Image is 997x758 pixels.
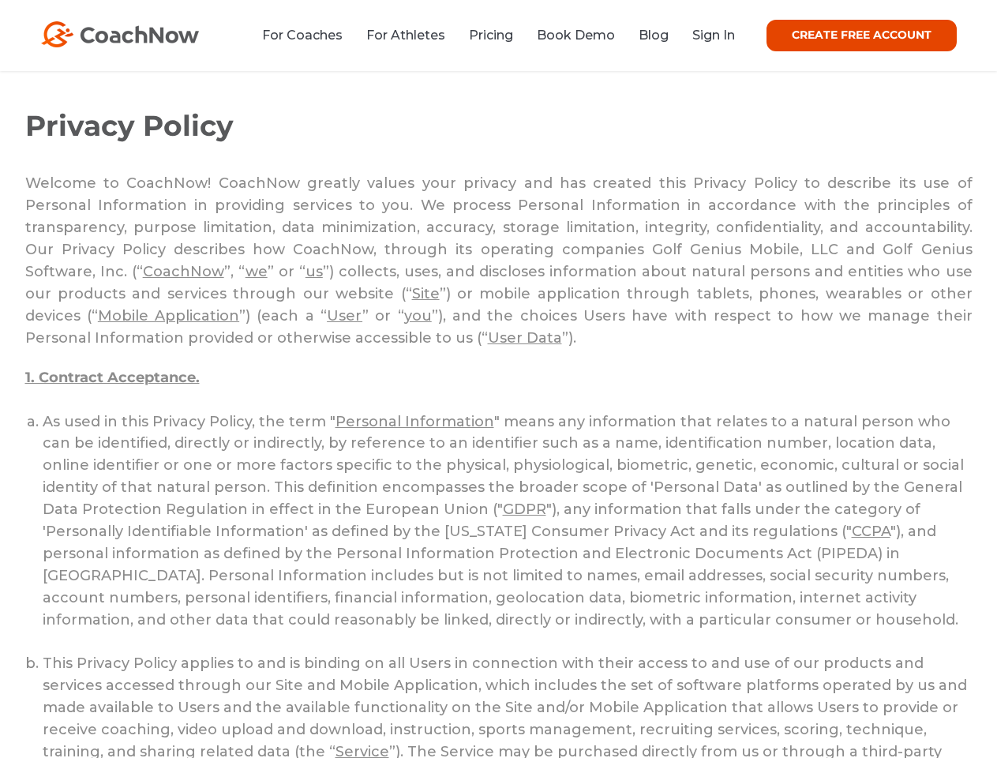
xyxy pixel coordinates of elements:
[25,108,973,143] h1: Privacy Policy
[335,413,494,430] span: Personal Information
[412,285,440,302] span: Site
[404,307,432,325] span: you
[41,21,199,47] img: CoachNow Logo
[503,501,546,518] span: GDPR
[43,411,973,654] li: As used in this Privacy Policy, the term " " means any information that relates to a natural pers...
[98,307,239,325] span: Mobile Application
[25,173,973,349] p: Welcome to CoachNow! CoachNow greatly values your privacy and has created this Privacy Policy to ...
[262,28,343,43] a: For Coaches
[639,28,669,43] a: Blog
[305,263,323,280] span: us
[766,20,957,51] a: CREATE FREE ACCOUNT
[246,263,268,280] span: we
[537,28,615,43] a: Book Demo
[327,307,362,325] span: User
[469,28,513,43] a: Pricing
[692,28,735,43] a: Sign In
[366,28,445,43] a: For Athletes
[852,523,890,540] span: CCPA
[143,263,224,280] span: CoachNow
[25,369,200,386] span: 1. Contract Acceptance.
[488,329,562,347] span: User Data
